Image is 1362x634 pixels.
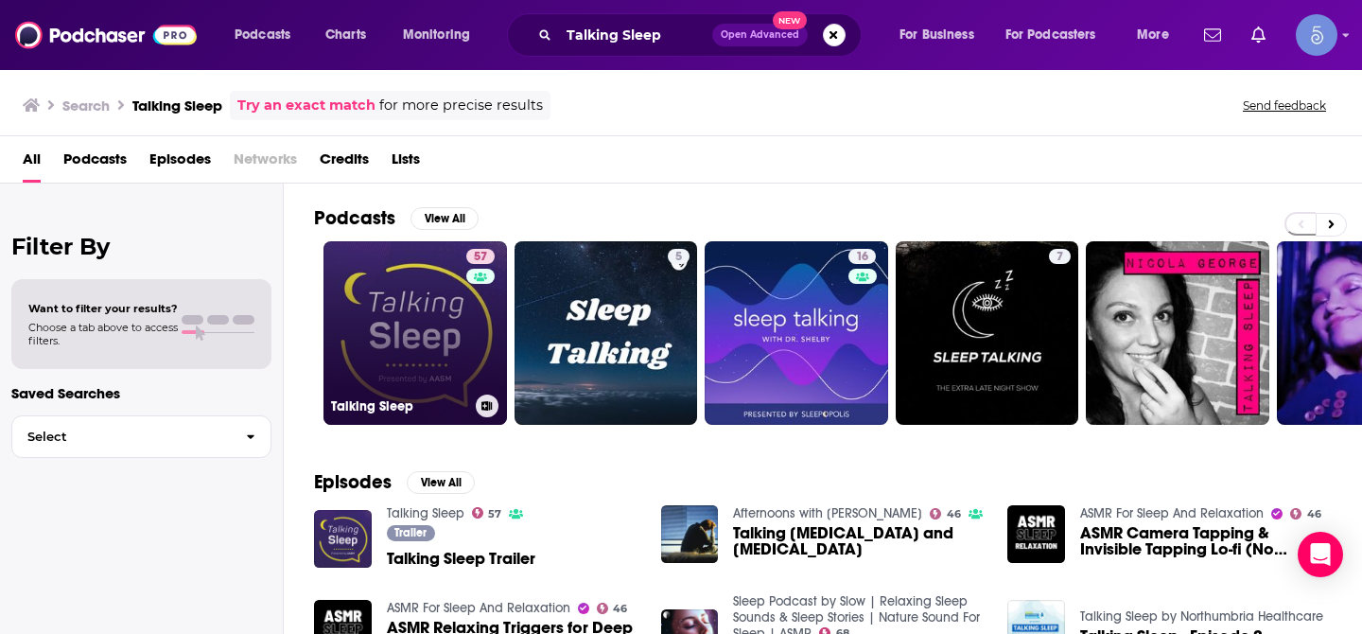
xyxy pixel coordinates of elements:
span: Charts [325,22,366,48]
span: 57 [488,510,501,519]
button: Show profile menu [1296,14,1337,56]
a: 57 [466,249,495,264]
a: 5 [515,241,698,425]
button: Open AdvancedNew [712,24,808,46]
a: 16 [848,249,876,264]
img: ASMR Camera Tapping & Invisible Tapping Lo-fi (No Talking) | Sleep Trigger [1007,505,1065,563]
span: Trailer [394,527,427,538]
h3: Talking Sleep [331,398,468,414]
a: Talking Sleep [387,505,464,521]
span: More [1137,22,1169,48]
a: PodcastsView All [314,206,479,230]
span: for more precise results [379,95,543,116]
button: Select [11,415,271,458]
span: Podcasts [235,22,290,48]
a: EpisodesView All [314,470,475,494]
button: open menu [993,20,1124,50]
span: 7 [1056,248,1063,267]
input: Search podcasts, credits, & more... [559,20,712,50]
a: 57Talking Sleep [323,241,507,425]
button: Send feedback [1237,97,1332,114]
div: Search podcasts, credits, & more... [525,13,880,57]
span: Choose a tab above to access filters. [28,321,178,347]
span: 46 [613,605,627,613]
a: Episodes [149,144,211,183]
button: open menu [221,20,315,50]
a: All [23,144,41,183]
button: open menu [390,20,495,50]
a: 57 [472,507,502,519]
a: Try an exact match [237,95,375,116]
img: Talking Sleep Trailer [314,510,372,568]
h2: Filter By [11,233,271,260]
a: 46 [597,603,628,614]
img: Talking sleep apnea and COPD [661,505,719,563]
h2: Episodes [314,470,392,494]
a: Show notifications dropdown [1244,19,1273,51]
a: Podcasts [63,144,127,183]
a: Show notifications dropdown [1196,19,1229,51]
button: View All [407,471,475,494]
a: Credits [320,144,369,183]
span: 46 [1307,510,1321,519]
h3: Talking Sleep [132,97,222,114]
span: 5 [675,248,682,267]
span: Logged in as Spiral5-G1 [1296,14,1337,56]
span: For Business [899,22,974,48]
a: Talking Sleep by Northumbria Healthcare [1080,608,1323,625]
h3: Search [62,97,110,114]
button: View All [410,207,479,230]
a: 7 [896,241,1079,425]
div: Open Intercom Messenger [1298,532,1343,577]
span: 57 [474,248,487,267]
a: 7 [1049,249,1071,264]
a: ASMR Camera Tapping & Invisible Tapping Lo-fi (No Talking) | Sleep Trigger [1080,525,1332,557]
a: 5 [668,249,690,264]
span: Networks [234,144,297,183]
a: Afternoons with Helen Farmer [733,505,922,521]
button: open menu [1124,20,1193,50]
span: New [773,11,807,29]
a: 46 [1290,508,1321,520]
h2: Podcasts [314,206,395,230]
a: ASMR For Sleep And Relaxation [387,600,570,616]
img: Podchaser - Follow, Share and Rate Podcasts [15,17,197,53]
a: 46 [930,508,961,520]
span: Talking [MEDICAL_DATA] and [MEDICAL_DATA] [733,525,985,557]
p: Saved Searches [11,384,271,402]
span: 46 [947,510,961,519]
a: Talking Sleep Trailer [387,551,535,567]
button: open menu [886,20,998,50]
a: Lists [392,144,420,183]
span: Monitoring [403,22,470,48]
a: ASMR For Sleep And Relaxation [1080,505,1264,521]
span: For Podcasters [1005,22,1096,48]
a: Talking sleep apnea and COPD [733,525,985,557]
span: 16 [856,248,868,267]
span: Want to filter your results? [28,302,178,315]
span: Select [12,431,231,443]
img: User Profile [1296,14,1337,56]
span: Open Advanced [721,30,799,40]
a: Charts [313,20,377,50]
a: 16 [705,241,888,425]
